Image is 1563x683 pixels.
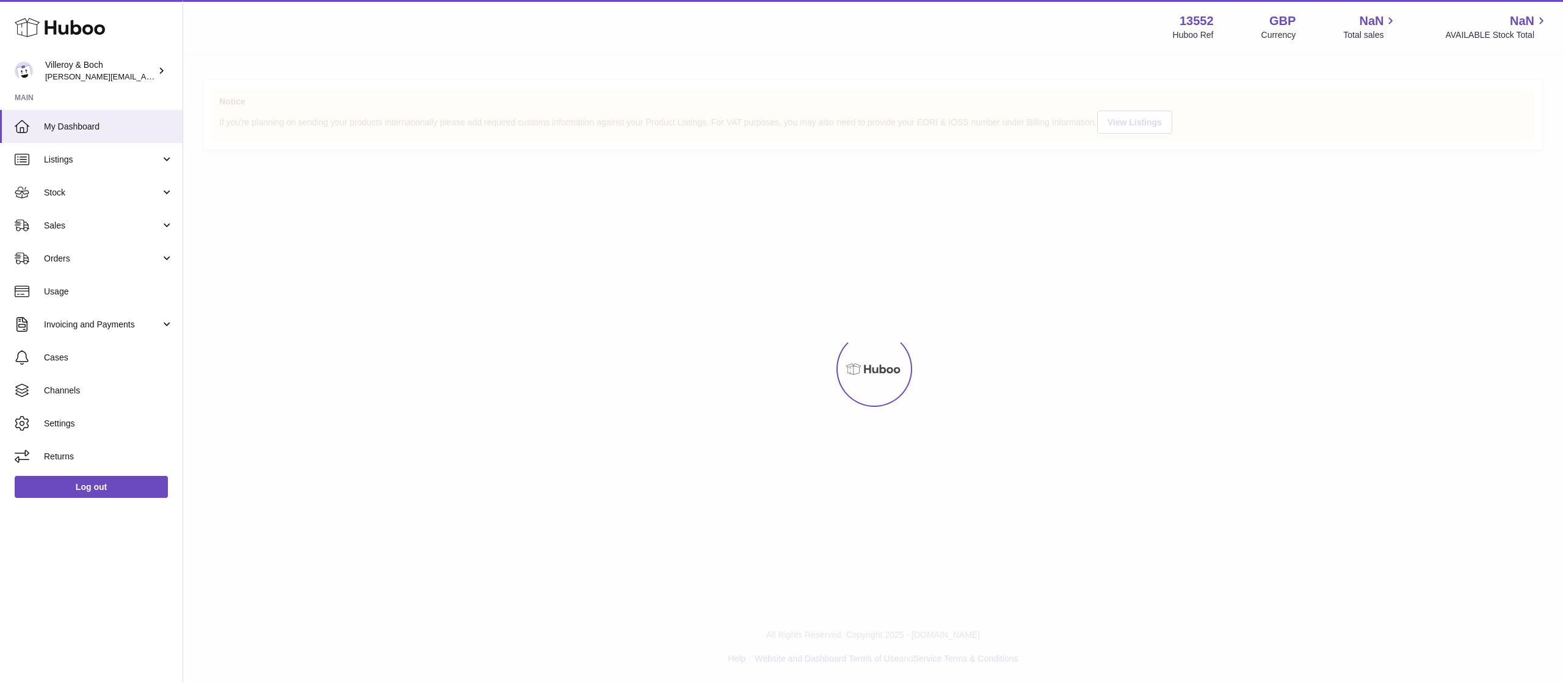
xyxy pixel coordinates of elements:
[1445,13,1548,41] a: NaN AVAILABLE Stock Total
[1510,13,1534,29] span: NaN
[1269,13,1296,29] strong: GBP
[44,187,161,199] span: Stock
[44,286,173,298] span: Usage
[44,451,173,462] span: Returns
[1445,29,1548,41] span: AVAILABLE Stock Total
[45,59,155,82] div: Villeroy & Boch
[44,154,161,166] span: Listings
[1359,13,1383,29] span: NaN
[44,220,161,232] span: Sales
[1261,29,1296,41] div: Currency
[44,121,173,133] span: My Dashboard
[44,418,173,429] span: Settings
[1343,29,1398,41] span: Total sales
[1173,29,1214,41] div: Huboo Ref
[15,476,168,498] a: Log out
[44,352,173,363] span: Cases
[45,71,310,81] span: [PERSON_NAME][EMAIL_ADDRESS][PERSON_NAME][DOMAIN_NAME]
[44,385,173,396] span: Channels
[1180,13,1214,29] strong: 13552
[1343,13,1398,41] a: NaN Total sales
[15,62,33,80] img: trombetta.geri@villeroy-boch.com
[44,253,161,265] span: Orders
[44,319,161,331] span: Invoicing and Payments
